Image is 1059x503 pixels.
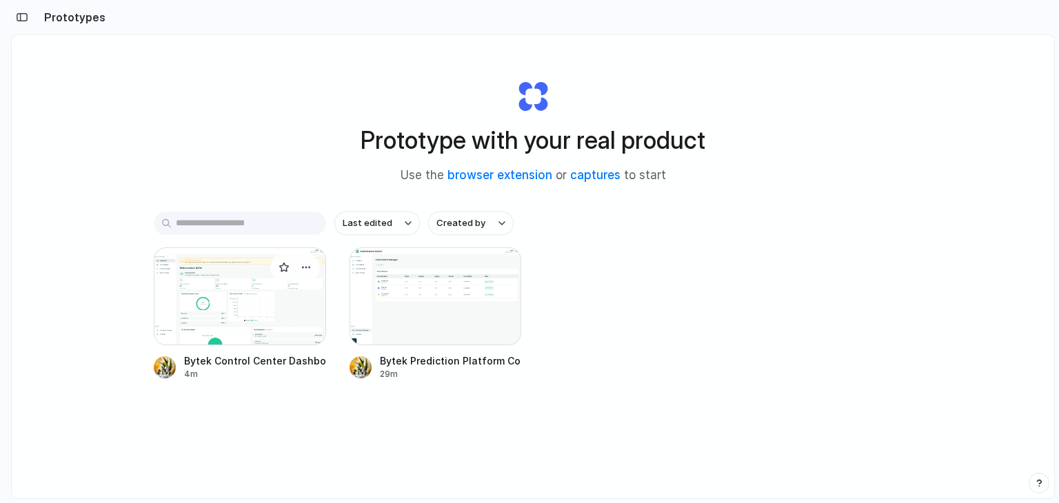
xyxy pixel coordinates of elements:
[350,247,522,380] a: Bytek Prediction Platform Connections UpdateBytek Prediction Platform Connections Update29m
[154,247,326,380] a: Bytek Control Center DashboardBytek Control Center Dashboard4m
[334,212,420,235] button: Last edited
[380,368,522,380] div: 29m
[39,9,105,25] h2: Prototypes
[361,122,705,158] h1: Prototype with your real product
[184,368,326,380] div: 4m
[401,167,666,185] span: Use the or to start
[428,212,514,235] button: Created by
[380,353,522,368] div: Bytek Prediction Platform Connections Update
[570,168,621,182] a: captures
[436,216,485,230] span: Created by
[184,353,326,368] div: Bytek Control Center Dashboard
[447,168,552,182] a: browser extension
[343,216,392,230] span: Last edited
